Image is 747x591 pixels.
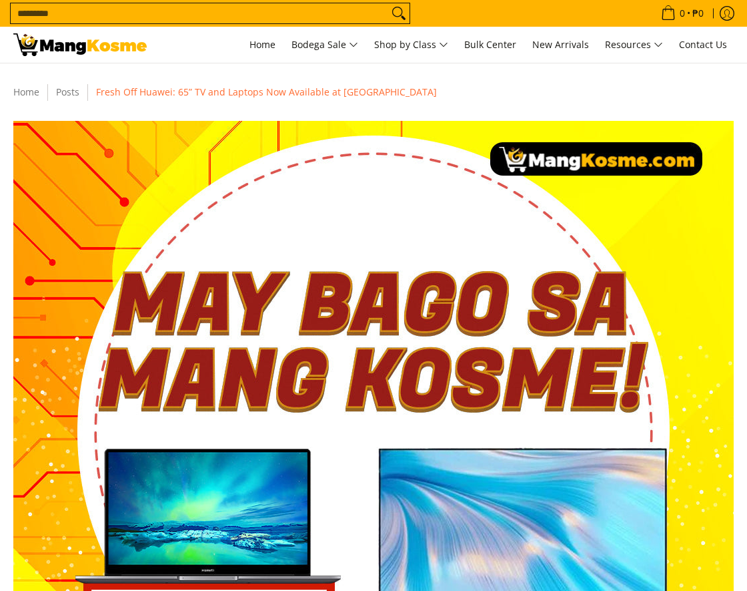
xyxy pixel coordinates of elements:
[56,85,79,98] a: Posts
[13,85,39,98] a: Home
[374,37,448,53] span: Shop by Class
[249,38,275,51] span: Home
[598,27,670,63] a: Resources
[678,9,687,18] span: 0
[285,27,365,63] a: Bodega Sale
[458,27,523,63] a: Bulk Center
[672,27,734,63] a: Contact Us
[679,38,727,51] span: Contact Us
[526,27,596,63] a: New Arrivals
[7,83,740,101] nav: Breadcrumbs
[388,3,410,23] button: Search
[96,85,437,98] span: Fresh Off Huawei: 65” TV and Laptops Now Available at [GEOGRAPHIC_DATA]
[367,27,455,63] a: Shop by Class
[532,38,589,51] span: New Arrivals
[160,27,734,63] nav: Main Menu
[464,38,516,51] span: Bulk Center
[690,9,706,18] span: ₱0
[243,27,282,63] a: Home
[657,6,708,21] span: •
[291,37,358,53] span: Bodega Sale
[605,37,663,53] span: Resources
[13,33,147,56] img: Latest Offerings from Huawei: 65&quot; TV &amp; Matebook D15 l Mang Kosme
